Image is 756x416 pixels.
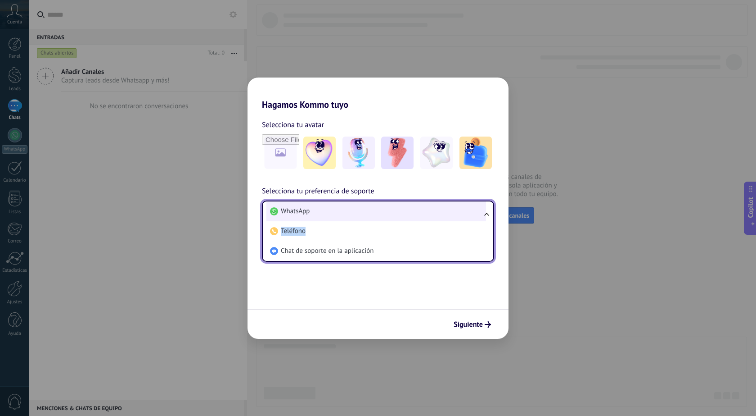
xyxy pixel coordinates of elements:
[281,247,373,256] span: Chat de soporte en la aplicación
[420,137,453,169] img: -4.jpeg
[459,137,492,169] img: -5.jpeg
[303,137,336,169] img: -1.jpeg
[262,186,374,197] span: Selecciona tu preferencia de soporte
[450,317,495,332] button: Siguiente
[381,137,414,169] img: -3.jpeg
[342,137,375,169] img: -2.jpeg
[454,321,483,328] span: Siguiente
[281,207,310,216] span: WhatsApp
[247,78,508,110] h2: Hagamos Kommo tuyo
[281,227,306,236] span: Teléfono
[262,119,324,131] span: Selecciona tu avatar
